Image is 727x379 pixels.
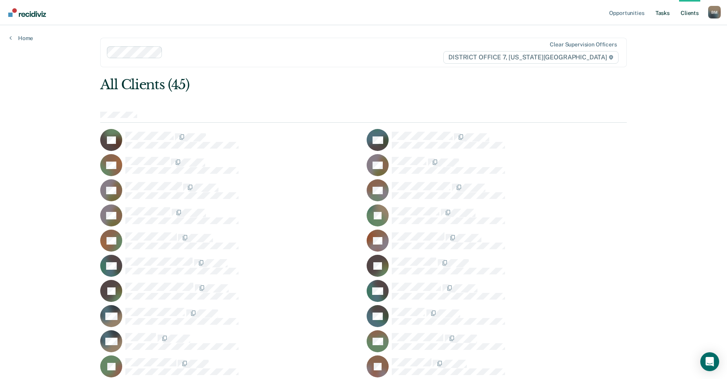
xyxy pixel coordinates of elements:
span: DISTRICT OFFICE 7, [US_STATE][GEOGRAPHIC_DATA] [443,51,618,64]
button: Profile dropdown button [708,6,721,18]
div: Clear supervision officers [550,41,617,48]
div: Open Intercom Messenger [700,352,719,371]
div: All Clients (45) [100,77,521,93]
div: B M [708,6,721,18]
img: Recidiviz [8,8,46,17]
a: Home [9,35,33,42]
